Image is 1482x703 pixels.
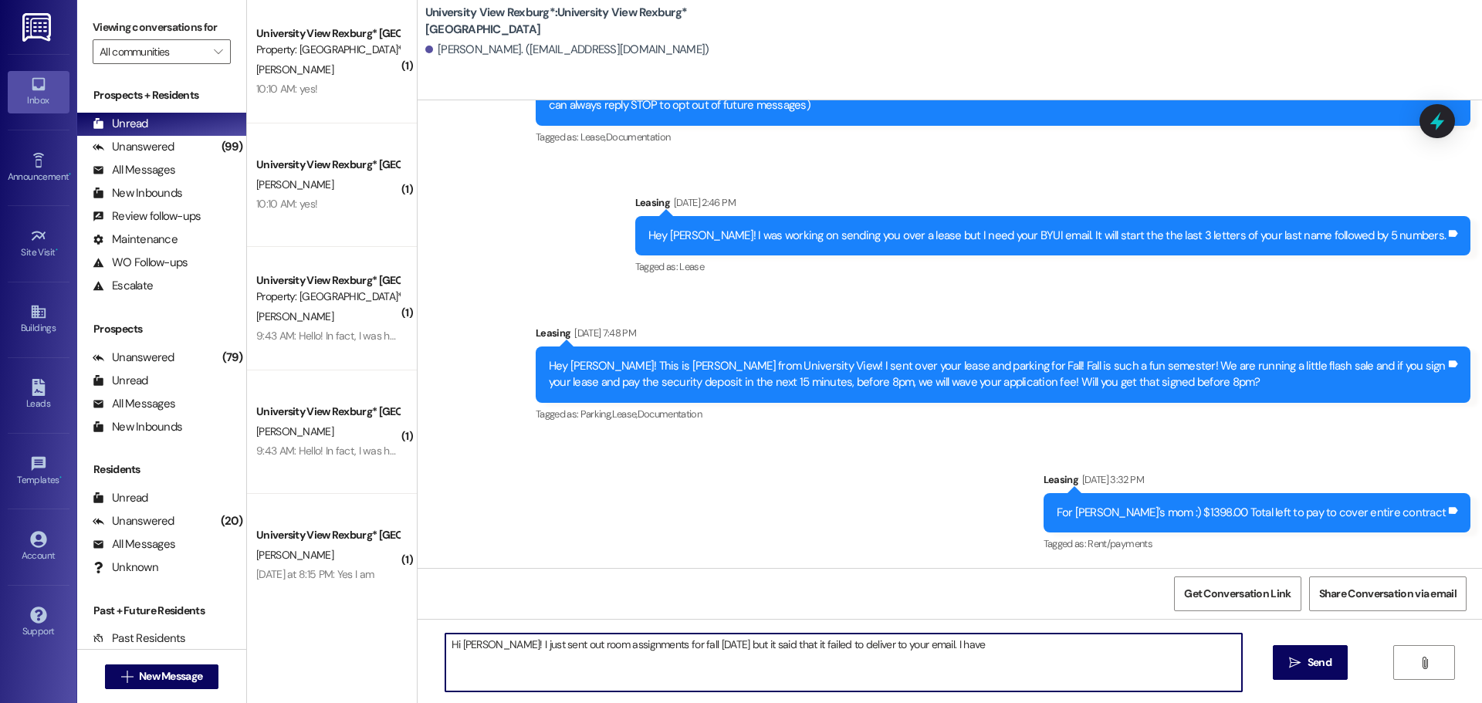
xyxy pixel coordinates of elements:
[8,526,69,568] a: Account
[8,451,69,492] a: Templates •
[8,299,69,340] a: Buildings
[256,197,317,211] div: 10:10 AM: yes!
[93,536,175,553] div: All Messages
[1184,586,1291,602] span: Get Conversation Link
[77,603,246,619] div: Past + Future Residents
[445,634,1242,691] textarea: Hi [PERSON_NAME]! I just sent out room assignments for fall [DATE] but it said that it failed to ...
[256,177,333,191] span: [PERSON_NAME]
[8,602,69,644] a: Support
[670,194,736,211] div: [DATE] 2:46 PM
[93,490,148,506] div: Unread
[100,39,206,64] input: All communities
[77,461,246,478] div: Residents
[256,82,317,96] div: 10:10 AM: yes!
[606,130,671,144] span: Documentation
[638,407,702,421] span: Documentation
[105,664,219,689] button: New Message
[56,245,58,255] span: •
[648,228,1446,244] div: Hey [PERSON_NAME]! I was working on sending you over a lease but I need your BYUI email. It will ...
[93,15,231,39] label: Viewing conversations for
[256,548,333,562] span: [PERSON_NAME]
[77,87,246,103] div: Prospects + Residents
[8,71,69,113] a: Inbox
[77,321,246,337] div: Prospects
[139,668,202,684] span: New Message
[8,374,69,416] a: Leads
[1057,505,1446,521] div: For [PERSON_NAME]'s mom :) $1398.00 Total left to pay to cover entire contract
[549,358,1446,391] div: Hey [PERSON_NAME]! This is [PERSON_NAME] from University View! I sent over your lease and parking...
[218,135,246,159] div: (99)
[256,309,333,323] span: [PERSON_NAME]
[93,255,188,271] div: WO Follow-ups
[93,396,175,412] div: All Messages
[8,223,69,265] a: Site Visit •
[570,325,636,341] div: [DATE] 7:48 PM
[121,671,133,683] i: 
[425,5,734,38] b: University View Rexburg*: University View Rexburg* [GEOGRAPHIC_DATA]
[1044,532,1471,555] div: Tagged as:
[256,272,399,289] div: University View Rexburg* [GEOGRAPHIC_DATA]
[214,46,222,58] i: 
[218,346,246,370] div: (79)
[256,424,333,438] span: [PERSON_NAME]
[256,289,399,305] div: Property: [GEOGRAPHIC_DATA]*
[256,157,399,173] div: University View Rexburg* [GEOGRAPHIC_DATA]
[635,194,1471,216] div: Leasing
[679,260,704,273] span: Lease
[256,527,399,543] div: University View Rexburg* [GEOGRAPHIC_DATA]
[93,350,174,366] div: Unanswered
[93,208,201,225] div: Review follow-ups
[93,162,175,178] div: All Messages
[22,13,54,42] img: ResiDesk Logo
[93,232,178,248] div: Maintenance
[93,139,174,155] div: Unanswered
[93,419,182,435] div: New Inbounds
[69,169,71,180] span: •
[1309,576,1467,611] button: Share Conversation via email
[536,403,1470,425] div: Tagged as:
[635,255,1471,278] div: Tagged as:
[256,444,1353,458] div: 9:43 AM: Hello! In fact, I was hoping to buy a contract of one was available, so I emailed you al...
[93,513,174,529] div: Unanswered
[93,116,148,132] div: Unread
[1319,586,1457,602] span: Share Conversation via email
[256,567,374,581] div: [DATE] at 8:15 PM: Yes I am
[1273,645,1348,680] button: Send
[93,278,153,294] div: Escalate
[256,404,399,420] div: University View Rexburg* [GEOGRAPHIC_DATA]
[256,42,399,58] div: Property: [GEOGRAPHIC_DATA]*
[536,126,1470,148] div: Tagged as:
[1419,657,1430,669] i: 
[612,407,638,421] span: Lease ,
[1078,471,1144,488] div: [DATE] 3:32 PM
[59,472,62,483] span: •
[580,407,612,421] span: Parking ,
[1044,471,1471,493] div: Leasing
[1308,654,1331,671] span: Send
[1174,576,1301,611] button: Get Conversation Link
[256,329,1353,343] div: 9:43 AM: Hello! In fact, I was hoping to buy a contract of one was available, so I emailed you al...
[256,25,399,42] div: University View Rexburg* [GEOGRAPHIC_DATA]
[580,130,606,144] span: Lease ,
[425,42,709,58] div: [PERSON_NAME]. ([EMAIL_ADDRESS][DOMAIN_NAME])
[93,373,148,389] div: Unread
[1088,537,1152,550] span: Rent/payments
[536,325,1470,346] div: Leasing
[1289,657,1301,669] i: 
[256,63,333,76] span: [PERSON_NAME]
[93,185,182,201] div: New Inbounds
[93,630,186,647] div: Past Residents
[93,559,158,576] div: Unknown
[217,509,246,533] div: (20)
